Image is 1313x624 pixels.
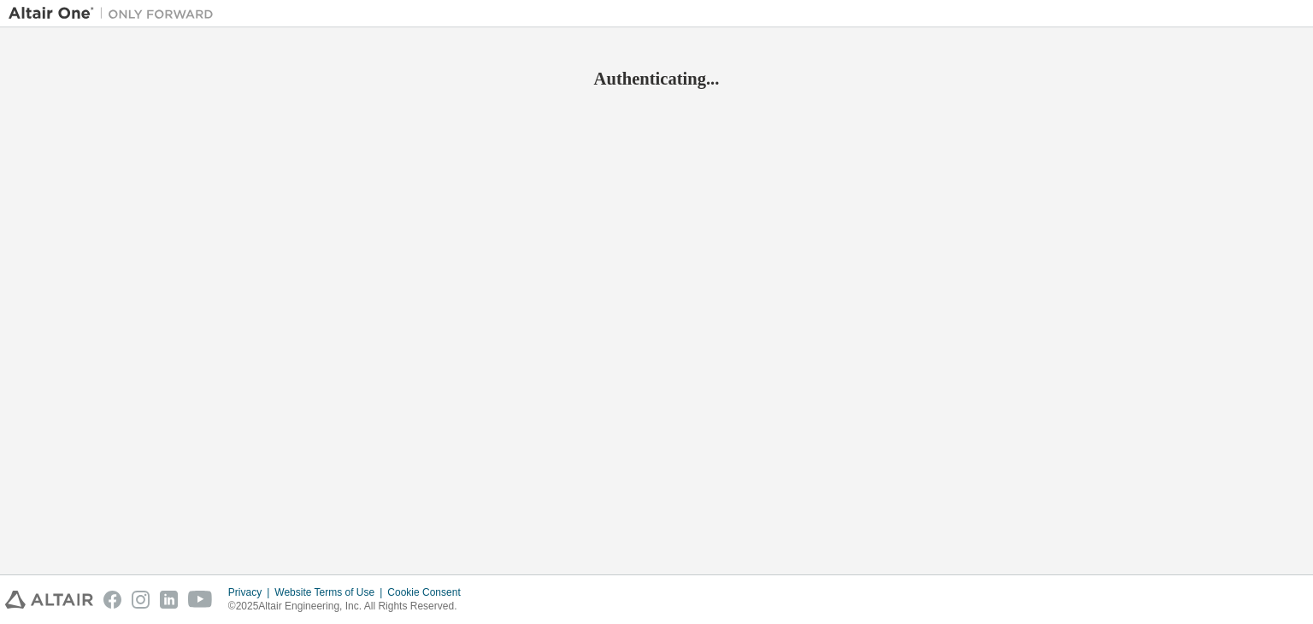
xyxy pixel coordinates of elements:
[160,591,178,609] img: linkedin.svg
[9,5,222,22] img: Altair One
[103,591,121,609] img: facebook.svg
[9,68,1304,90] h2: Authenticating...
[274,586,387,599] div: Website Terms of Use
[132,591,150,609] img: instagram.svg
[5,591,93,609] img: altair_logo.svg
[228,586,274,599] div: Privacy
[188,591,213,609] img: youtube.svg
[387,586,470,599] div: Cookie Consent
[228,599,471,614] p: © 2025 Altair Engineering, Inc. All Rights Reserved.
